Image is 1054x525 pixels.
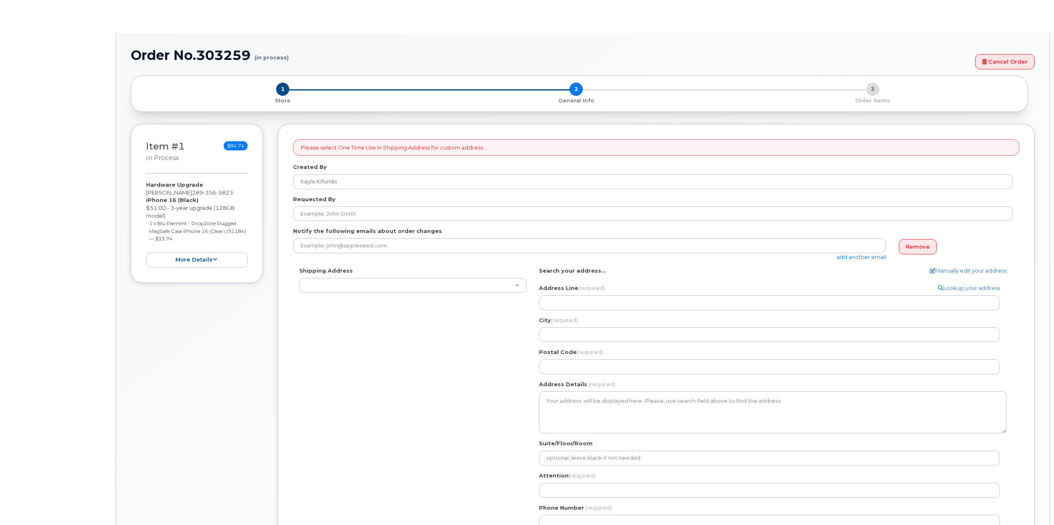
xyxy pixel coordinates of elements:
label: Suite/Floor/Room [539,439,593,447]
label: Created By [293,163,327,171]
input: Example: John Smith [293,206,1013,221]
span: (required) [569,472,596,479]
a: Manually edit your address [930,267,1007,275]
span: 5823 [216,189,233,196]
a: Cancel Order [975,54,1035,69]
div: [PERSON_NAME] $51.00 - 3-year upgrade (128GB model) [146,181,248,267]
label: Search your address... [539,267,606,275]
span: (required) [585,504,612,511]
a: Lookup your address [938,284,1000,292]
label: Attention [539,472,596,480]
span: (required) [577,349,603,355]
label: Requested By [293,195,336,203]
span: (required) [551,317,578,323]
small: 1 x Blu Element - DropZone Rugged MagSafe Case iPhone 16 (Clear) (91184) — $33.74 [149,220,246,242]
span: (required) [588,381,615,387]
strong: iPhone 16 (Black) [146,197,199,203]
span: (required) [578,285,605,291]
small: (in process) [255,48,289,61]
label: City [539,316,578,324]
button: more details [146,252,248,268]
h1: Order No.303259 [131,48,971,62]
span: 289 [192,189,233,196]
h3: Item #1 [146,141,185,162]
label: Notify the following emails about order changes [293,227,442,235]
label: Shipping Address [299,267,353,275]
span: 1 [276,83,289,96]
span: $84.74 [224,141,248,150]
label: Address Line [539,284,605,292]
a: add another email [837,254,886,260]
input: Example: john@appleseed.com [293,238,886,253]
label: Address Details [539,380,587,388]
span: 356 [203,189,216,196]
input: optional, leave blank if not needed [539,451,1000,466]
p: Please select One Time Use in Shipping Address for custom address. [301,144,484,152]
p: Store [141,97,425,105]
label: Postal Code [539,348,603,356]
a: 1 Store [138,96,428,105]
small: in process [146,154,179,162]
strong: Hardware Upgrade [146,181,203,188]
label: Phone Number [539,504,584,512]
a: Remove [899,239,937,254]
